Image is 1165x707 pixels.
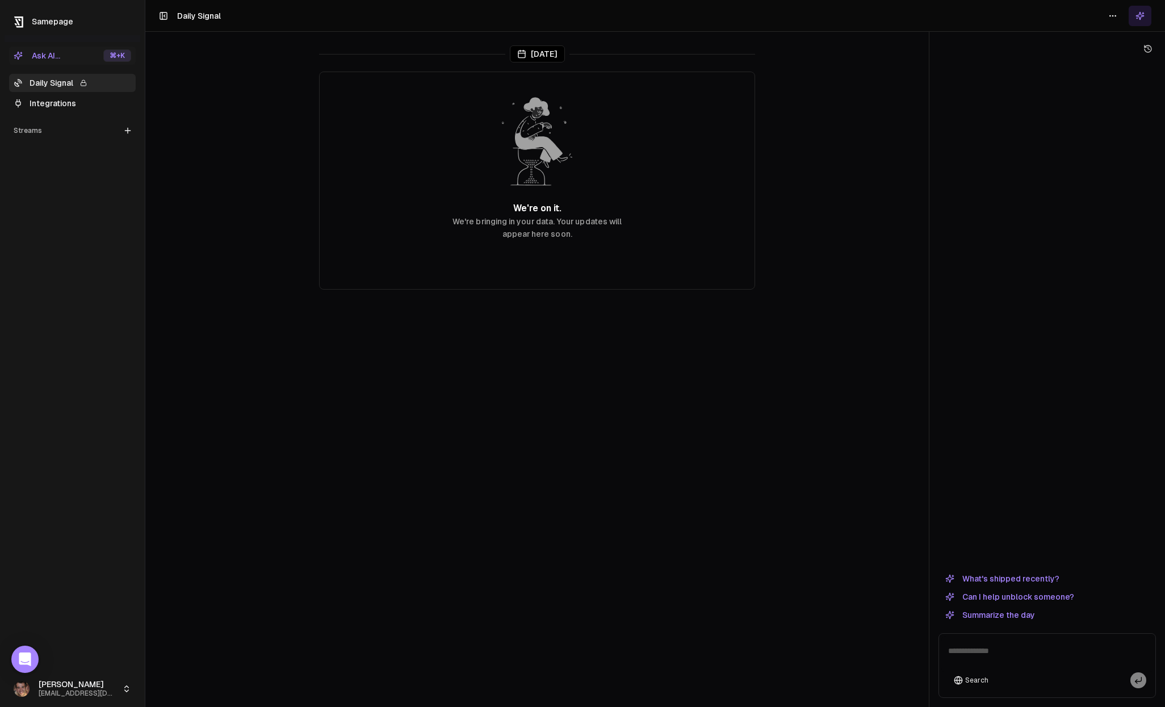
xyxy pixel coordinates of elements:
div: Ask AI... [14,50,60,61]
span: [EMAIL_ADDRESS][DOMAIN_NAME] [39,689,118,698]
button: Search [948,672,994,688]
a: Integrations [9,94,136,112]
span: Samepage [32,17,73,26]
button: Ask AI...⌘+K [9,47,136,65]
h2: We're on it. [452,202,622,216]
div: Streams [9,122,136,140]
h1: Daily Signal [177,10,221,22]
button: What's shipped recently? [938,572,1066,585]
button: Can I help unblock someone? [938,590,1081,604]
a: Daily Signal [9,74,136,92]
div: ⌘ +K [103,49,131,62]
img: _image [14,681,30,697]
span: [PERSON_NAME] [39,680,118,690]
div: [DATE] [510,45,565,62]
button: [PERSON_NAME][EMAIL_ADDRESS][DOMAIN_NAME] [9,675,136,702]
div: Open Intercom Messenger [11,646,39,673]
p: We're bringing in your data. Your updates will appear here soon. [452,216,622,240]
button: Summarize the day [938,608,1042,622]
